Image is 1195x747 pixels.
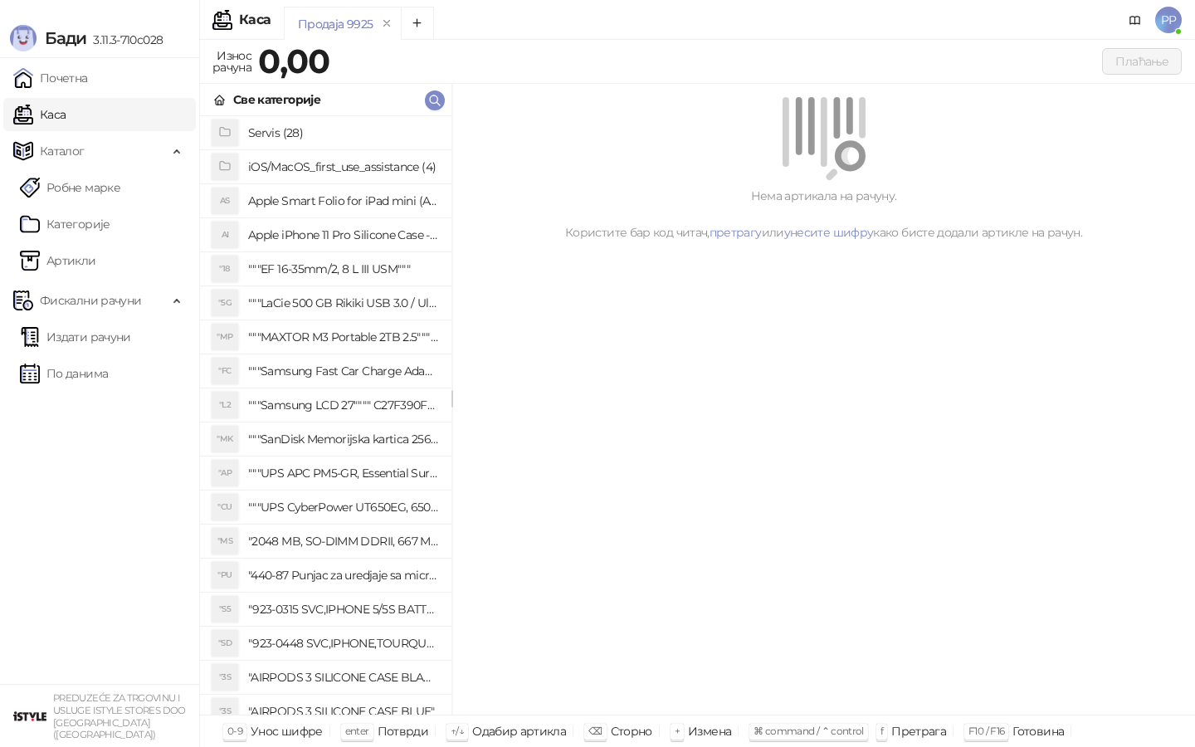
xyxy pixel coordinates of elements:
h4: """LaCie 500 GB Rikiki USB 3.0 / Ultra Compact & Resistant aluminum / USB 3.0 / 2.5""""""" [248,290,438,316]
div: grid [200,116,451,715]
a: унесите шифру [784,225,874,240]
button: remove [376,17,398,31]
a: Издати рачуни [20,320,131,354]
div: AS [212,188,238,214]
span: ↑/↓ [451,725,464,737]
div: "S5 [212,596,238,622]
div: Измена [688,720,731,742]
img: 64x64-companyLogo-77b92cf4-9946-4f36-9751-bf7bb5fd2c7d.png [13,700,46,733]
h4: """Samsung Fast Car Charge Adapter, brzi auto punja_, boja crna""" [248,358,438,384]
div: Продаја 9925 [298,15,373,33]
div: "CU [212,494,238,520]
div: Претрага [891,720,946,742]
span: + [675,725,680,737]
div: Потврди [378,720,429,742]
div: Одабир артикла [472,720,566,742]
div: "SD [212,630,238,657]
h4: """EF 16-35mm/2, 8 L III USM""" [248,256,438,282]
h4: Servis (28) [248,120,438,146]
div: "L2 [212,392,238,418]
div: "3S [212,664,238,691]
a: Категорије [20,207,110,241]
h4: """MAXTOR M3 Portable 2TB 2.5"""" crni eksterni hard disk HX-M201TCB/GM""" [248,324,438,350]
div: "5G [212,290,238,316]
span: Бади [45,28,86,48]
div: Унос шифре [251,720,323,742]
h4: Apple Smart Folio for iPad mini (A17 Pro) - Sage [248,188,438,214]
img: Logo [10,25,37,51]
div: "MP [212,324,238,350]
a: Робне марке [20,171,120,204]
span: Каталог [40,134,85,168]
a: претрагу [710,225,762,240]
button: Плаћање [1102,48,1182,75]
h4: """UPS CyberPower UT650EG, 650VA/360W , line-int., s_uko, desktop""" [248,494,438,520]
div: Каса [239,13,271,27]
div: Нема артикала на рачуну. Користите бар код читач, или како бисте додали артикле на рачун. [472,187,1175,242]
span: ⌘ command / ⌃ control [754,725,864,737]
span: PP [1155,7,1182,33]
div: "PU [212,562,238,588]
span: f [880,725,883,737]
span: ⌫ [588,725,602,737]
a: Документација [1122,7,1149,33]
h4: Apple iPhone 11 Pro Silicone Case - Black [248,222,438,248]
h4: "2048 MB, SO-DIMM DDRII, 667 MHz, Napajanje 1,8 0,1 V, Latencija CL5" [248,528,438,554]
div: "FC [212,358,238,384]
span: enter [345,725,369,737]
span: 3.11.3-710c028 [86,32,163,47]
h4: """SanDisk Memorijska kartica 256GB microSDXC sa SD adapterom SDSQXA1-256G-GN6MA - Extreme PLUS, ... [248,426,438,452]
h4: iOS/MacOS_first_use_assistance (4) [248,154,438,180]
div: "3S [212,698,238,725]
div: "AP [212,460,238,486]
small: PREDUZEĆE ZA TRGOVINU I USLUGE ISTYLE STORES DOO [GEOGRAPHIC_DATA] ([GEOGRAPHIC_DATA]) [53,692,186,740]
h4: """UPS APC PM5-GR, Essential Surge Arrest,5 utic_nica""" [248,460,438,486]
h4: "923-0448 SVC,IPHONE,TOURQUE DRIVER KIT .65KGF- CM Šrafciger " [248,630,438,657]
div: Све категорије [233,90,320,109]
h4: "440-87 Punjac za uredjaje sa micro USB portom 4/1, Stand." [248,562,438,588]
strong: 0,00 [258,41,329,81]
span: 0-9 [227,725,242,737]
div: Сторно [611,720,652,742]
div: Износ рачуна [209,45,255,78]
h4: "923-0315 SVC,IPHONE 5/5S BATTERY REMOVAL TRAY Držač za iPhone sa kojim se otvara display [248,596,438,622]
span: Фискални рачуни [40,284,141,317]
a: ArtikliАртикли [20,244,96,277]
h4: """Samsung LCD 27"""" C27F390FHUXEN""" [248,392,438,418]
a: По данима [20,357,108,390]
a: Каса [13,98,66,131]
div: AI [212,222,238,248]
h4: "AIRPODS 3 SILICONE CASE BLACK" [248,664,438,691]
div: Готовина [1012,720,1064,742]
div: "MS [212,528,238,554]
div: "18 [212,256,238,282]
div: "MK [212,426,238,452]
a: Почетна [13,61,88,95]
button: Add tab [401,7,434,40]
span: F10 / F16 [968,725,1004,737]
h4: "AIRPODS 3 SILICONE CASE BLUE" [248,698,438,725]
